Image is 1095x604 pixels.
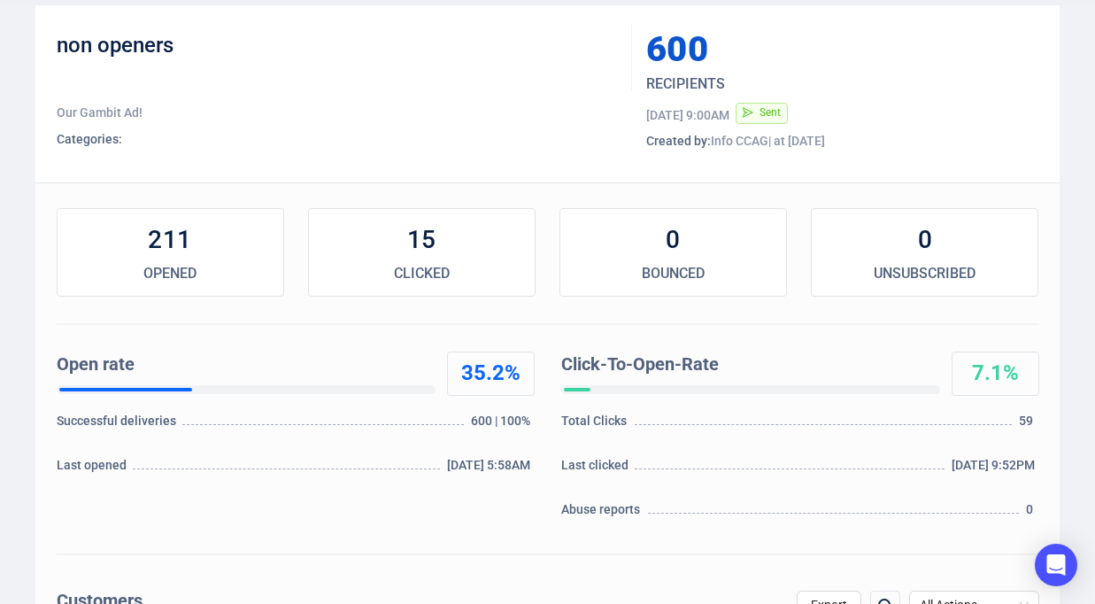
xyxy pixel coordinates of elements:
[447,456,535,483] div: [DATE] 5:58AM
[760,106,781,119] span: Sent
[57,456,131,483] div: Last opened
[646,32,956,67] div: 600
[58,263,283,284] div: OPENED
[309,263,535,284] div: CLICKED
[309,222,535,258] div: 15
[58,222,283,258] div: 211
[57,132,122,146] span: Categories:
[646,132,1039,150] div: Info CCAG | at [DATE]
[561,500,645,527] div: Abuse reports
[448,360,534,388] div: 35.2%
[57,412,180,438] div: Successful deliveries
[812,263,1037,284] div: UNSUBSCRIBED
[57,352,428,378] div: Open rate
[1035,544,1077,586] div: Open Intercom Messenger
[561,456,633,483] div: Last clicked
[1026,500,1038,527] div: 0
[646,106,729,124] div: [DATE] 9:00AM
[561,352,933,378] div: Click-To-Open-Rate
[646,74,972,95] div: RECIPIENTS
[560,263,786,284] div: BOUNCED
[743,107,753,118] span: send
[561,412,633,438] div: Total Clicks
[471,412,534,438] div: 600 | 100%
[952,360,1038,388] div: 7.1%
[57,32,619,85] div: non openers
[646,134,711,148] span: Created by:
[1019,412,1039,438] div: 59
[952,456,1039,483] div: [DATE] 9:52PM
[560,222,786,258] div: 0
[57,104,619,121] div: Our Gambit Ad!
[812,222,1037,258] div: 0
